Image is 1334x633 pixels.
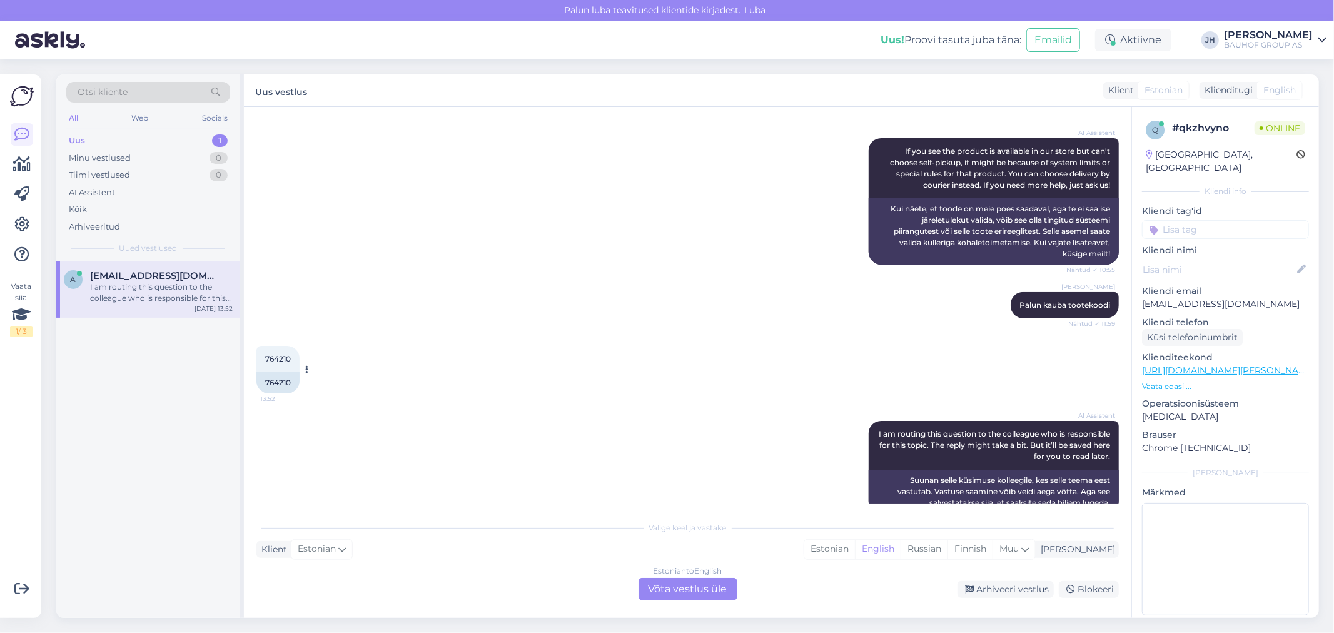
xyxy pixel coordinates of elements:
[1152,125,1158,134] span: q
[1142,486,1309,499] p: Märkmed
[1095,29,1171,51] div: Aktiivne
[901,540,947,559] div: Russian
[1255,121,1305,135] span: Online
[66,110,81,126] div: All
[69,221,120,233] div: Arhiveeritud
[1142,428,1309,442] p: Brauser
[1142,220,1309,239] input: Lisa tag
[1142,381,1309,392] p: Vaata edasi ...
[256,372,300,393] div: 764210
[1142,205,1309,218] p: Kliendi tag'id
[1224,40,1313,50] div: BAUHOF GROUP AS
[1201,31,1219,49] div: JH
[90,281,233,304] div: I am routing this question to the colleague who is responsible for this topic. The reply might ta...
[639,578,737,600] div: Võta vestlus üle
[255,82,307,99] label: Uus vestlus
[1036,543,1115,556] div: [PERSON_NAME]
[1059,581,1119,598] div: Blokeeri
[298,542,336,556] span: Estonian
[1142,442,1309,455] p: Chrome [TECHNICAL_ID]
[1224,30,1326,50] a: [PERSON_NAME]BAUHOF GROUP AS
[1172,121,1255,136] div: # qkzhvyno
[90,270,220,281] span: aria.margarita79@gmail.com
[69,186,115,199] div: AI Assistent
[1019,300,1110,310] span: Palun kauba tootekoodi
[855,540,901,559] div: English
[879,429,1112,461] span: I am routing this question to the colleague who is responsible for this topic. The reply might ta...
[881,34,904,46] b: Uus!
[69,152,131,165] div: Minu vestlused
[1066,265,1115,275] span: Nähtud ✓ 10:55
[890,146,1112,190] span: If you see the product is available in our store but can't choose self-pickup, it might be becaus...
[10,84,34,108] img: Askly Logo
[1142,316,1309,329] p: Kliendi telefon
[1142,329,1243,346] div: Küsi telefoninumbrit
[1103,84,1134,97] div: Klient
[1068,319,1115,328] span: Nähtud ✓ 11:59
[265,354,291,363] span: 764210
[212,134,228,147] div: 1
[10,326,33,337] div: 1 / 3
[947,540,993,559] div: Finnish
[200,110,230,126] div: Socials
[869,198,1119,265] div: Kui näete, et toode on meie poes saadaval, aga te ei saa ise järeletulekut valida, võib see olla ...
[1061,282,1115,291] span: [PERSON_NAME]
[1142,467,1309,479] div: [PERSON_NAME]
[804,540,855,559] div: Estonian
[69,169,130,181] div: Tiimi vestlused
[741,4,770,16] span: Luba
[1142,186,1309,197] div: Kliendi info
[1143,263,1295,276] input: Lisa nimi
[1263,84,1296,97] span: English
[1224,30,1313,40] div: [PERSON_NAME]
[1142,365,1315,376] a: [URL][DOMAIN_NAME][PERSON_NAME]
[1026,28,1080,52] button: Emailid
[1142,397,1309,410] p: Operatsioonisüsteem
[69,203,87,216] div: Kõik
[654,565,722,577] div: Estonian to English
[1146,148,1296,175] div: [GEOGRAPHIC_DATA], [GEOGRAPHIC_DATA]
[1142,285,1309,298] p: Kliendi email
[1142,351,1309,364] p: Klienditeekond
[256,543,287,556] div: Klient
[129,110,151,126] div: Web
[210,152,228,165] div: 0
[1142,244,1309,257] p: Kliendi nimi
[69,134,85,147] div: Uus
[1145,84,1183,97] span: Estonian
[71,275,76,284] span: a
[119,243,178,254] span: Uued vestlused
[1068,128,1115,138] span: AI Assistent
[1200,84,1253,97] div: Klienditugi
[881,33,1021,48] div: Proovi tasuta juba täna:
[195,304,233,313] div: [DATE] 13:52
[958,581,1054,598] div: Arhiveeri vestlus
[1142,298,1309,311] p: [EMAIL_ADDRESS][DOMAIN_NAME]
[256,522,1119,534] div: Valige keel ja vastake
[10,281,33,337] div: Vaata siia
[1142,410,1309,423] p: [MEDICAL_DATA]
[999,543,1019,554] span: Muu
[1068,411,1115,420] span: AI Assistent
[78,86,128,99] span: Otsi kliente
[210,169,228,181] div: 0
[260,394,307,403] span: 13:52
[869,470,1119,514] div: Suunan selle küsimuse kolleegile, kes selle teema eest vastutab. Vastuse saamine võib veidi aega ...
